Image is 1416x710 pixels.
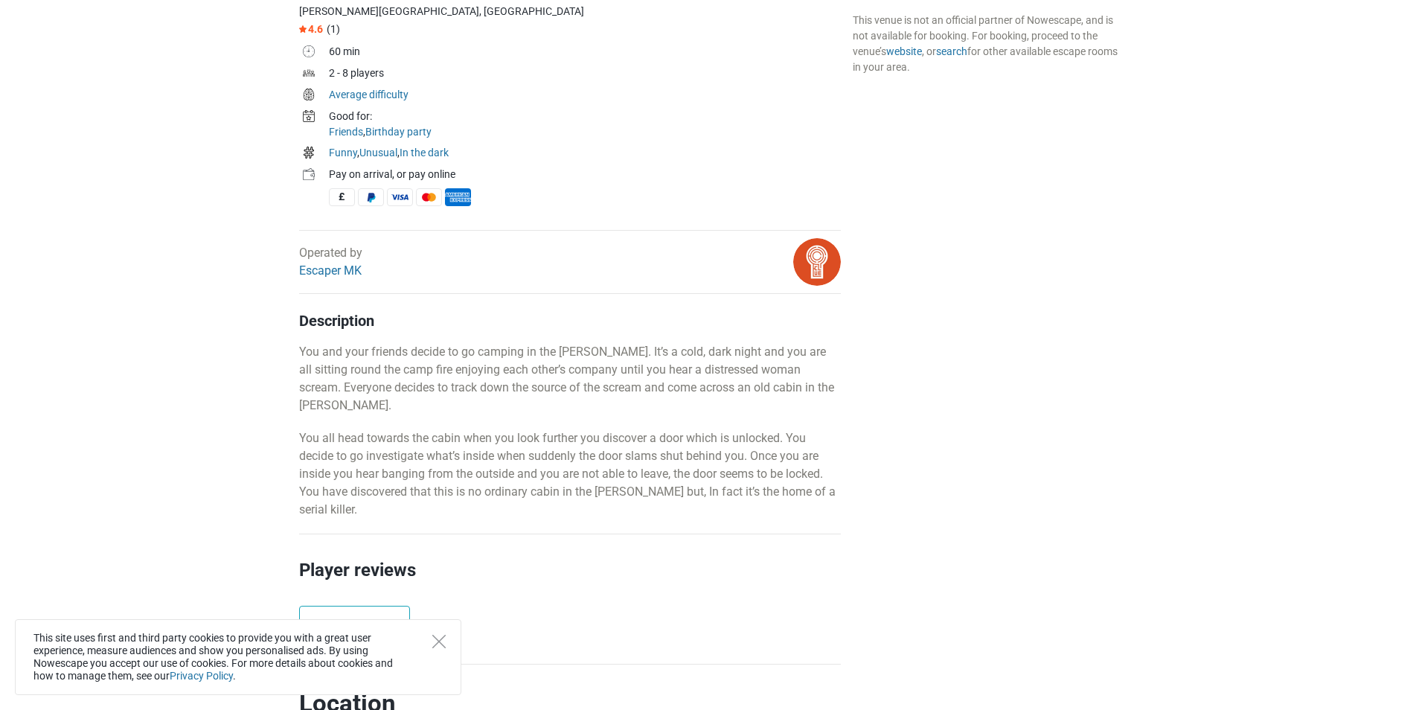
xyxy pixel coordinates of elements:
[299,429,841,519] p: You all head towards the cabin when you look further you discover a door which is unlocked. You d...
[358,188,384,206] span: PayPal
[299,25,307,33] img: Star
[329,89,409,100] a: Average difficulty
[299,244,362,280] div: Operated by
[299,343,841,415] p: You and your friends decide to go camping in the [PERSON_NAME]. It’s a cold, dark night and you a...
[329,107,841,144] td: ,
[853,13,1118,75] div: This venue is not an official partner of Nowescape, and is not available for booking. For booking...
[329,144,841,165] td: , ,
[299,263,362,278] a: Escaper MK
[329,109,841,124] div: Good for:
[15,619,461,695] div: This site uses first and third party cookies to provide you with a great user experience, measure...
[329,147,357,159] a: Funny
[170,670,233,682] a: Privacy Policy
[299,23,323,35] span: 4.6
[365,126,432,138] a: Birthday party
[299,606,410,642] a: Add new review
[416,188,442,206] span: MasterCard
[936,45,967,57] a: search
[299,312,841,330] h4: Description
[329,167,841,182] div: Pay on arrival, or pay online
[329,42,841,64] td: 60 min
[327,23,340,35] span: (1)
[359,147,397,159] a: Unusual
[793,238,841,286] img: bitmap.png
[329,126,363,138] a: Friends
[445,188,471,206] span: American Express
[886,45,922,57] a: website
[400,147,449,159] a: In the dark
[432,635,446,648] button: Close
[299,4,841,19] div: [PERSON_NAME][GEOGRAPHIC_DATA], [GEOGRAPHIC_DATA]
[329,64,841,86] td: 2 - 8 players
[299,557,841,606] h2: Player reviews
[329,188,355,206] span: Cash
[387,188,413,206] span: Visa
